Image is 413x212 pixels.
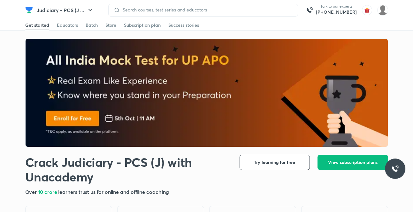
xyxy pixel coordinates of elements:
p: Talk to our experts [316,4,357,9]
a: Get started [25,20,49,30]
div: Get started [25,22,49,28]
a: Subscription plan [124,20,161,30]
span: learners trust us for online and offline coaching [58,188,169,195]
div: Success stories [168,22,199,28]
a: Store [105,20,116,30]
button: View subscription plans [317,155,388,170]
img: call-us [303,4,316,17]
img: ttu [391,165,399,173]
a: [PHONE_NUMBER] [316,9,357,15]
input: Search courses, test series and educators [120,7,293,12]
div: Educators [57,22,78,28]
h1: Crack Judiciary - PCS (J) with Unacademy [25,155,229,184]
span: View subscription plans [328,159,378,166]
img: Shivangee Singh [377,5,388,16]
a: Batch [86,20,98,30]
span: Over [25,188,38,195]
img: avatar [362,5,372,15]
img: Company Logo [25,6,33,14]
button: Judiciary - PCS (J ... [33,4,98,17]
span: 10 crore [38,188,58,195]
button: Try learning for free [240,155,310,170]
a: Success stories [168,20,199,30]
span: Try learning for free [254,159,295,166]
a: Educators [57,20,78,30]
div: Subscription plan [124,22,161,28]
div: Batch [86,22,98,28]
div: Store [105,22,116,28]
